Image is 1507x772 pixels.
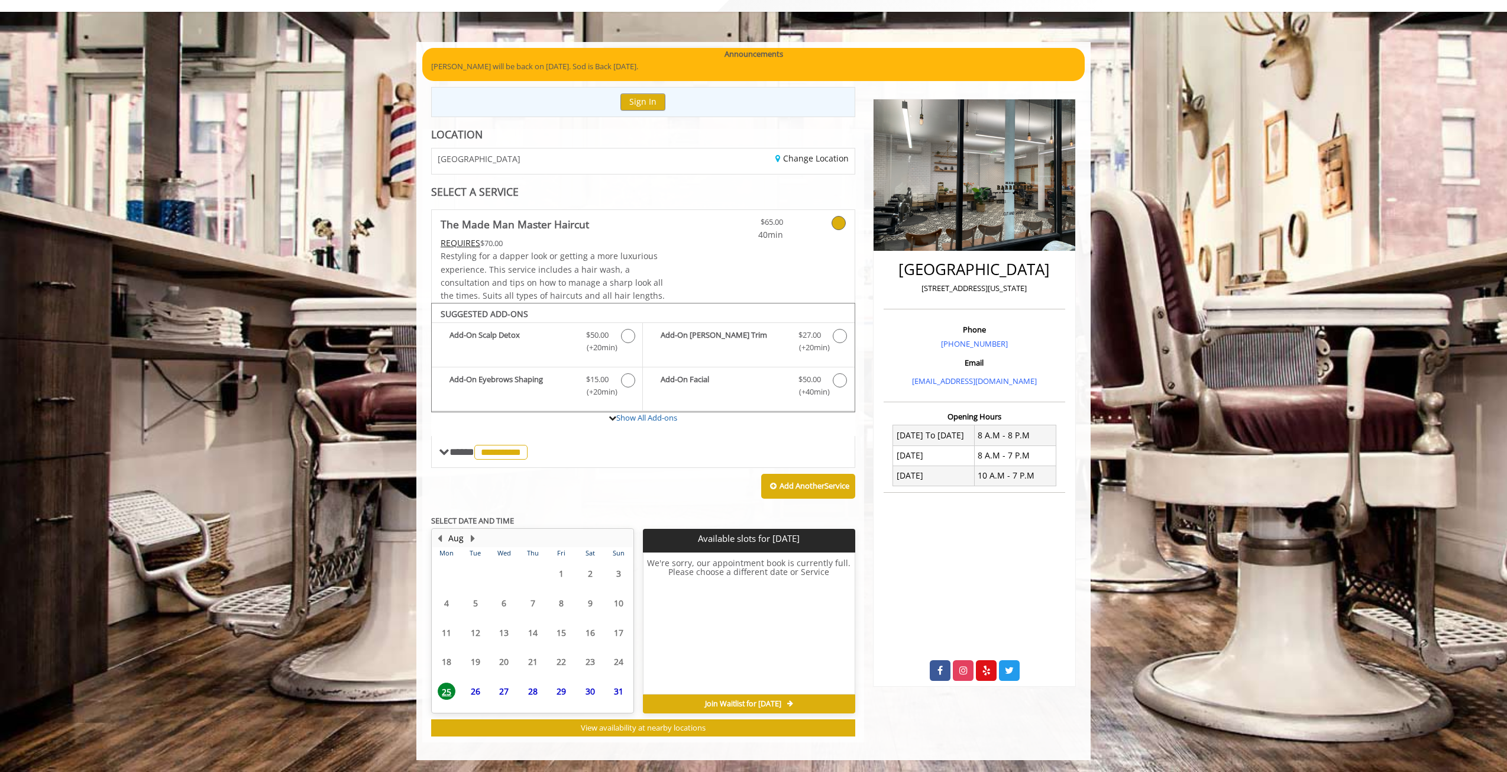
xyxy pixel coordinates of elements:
[643,558,854,690] h6: We're sorry, our appointment book is currently full. Please choose a different date or Service
[580,386,615,398] span: (+20min )
[441,216,589,232] b: The Made Man Master Haircut
[887,261,1062,278] h2: [GEOGRAPHIC_DATA]
[775,153,849,164] a: Change Location
[887,358,1062,367] h3: Email
[438,329,636,357] label: Add-On Scalp Detox
[661,373,786,398] b: Add-On Facial
[616,412,677,423] a: Show All Add-ons
[705,699,781,709] span: Join Waitlist for [DATE]
[792,386,827,398] span: (+40min )
[884,412,1065,421] h3: Opening Hours
[438,373,636,401] label: Add-On Eyebrows Shaping
[893,466,975,486] td: [DATE]
[974,466,1056,486] td: 10 A.M - 7 P.M
[581,722,706,733] span: View availability at nearby locations
[431,719,855,737] button: View availability at nearby locations
[887,325,1062,334] h3: Phone
[792,341,827,354] span: (+20min )
[648,534,850,544] p: Available slots for [DATE]
[649,329,848,357] label: Add-On Beard Trim
[547,677,575,706] td: Select day29
[524,683,542,700] span: 28
[575,677,604,706] td: Select day30
[713,228,783,241] span: 40min
[974,445,1056,466] td: 8 A.M - 7 P.M
[552,683,570,700] span: 29
[798,329,821,341] span: $27.00
[713,210,783,241] a: $65.00
[431,303,855,413] div: The Made Man Master Haircut Add-onS
[586,329,609,341] span: $50.00
[438,154,520,163] span: [GEOGRAPHIC_DATA]
[461,677,489,706] td: Select day26
[725,48,783,60] b: Announcements
[912,376,1037,386] a: [EMAIL_ADDRESS][DOMAIN_NAME]
[649,373,848,401] label: Add-On Facial
[441,237,678,250] div: $70.00
[620,93,665,111] button: Sign In
[581,683,599,700] span: 30
[441,308,528,319] b: SUGGESTED ADD-ONS
[798,373,821,386] span: $50.00
[431,186,855,198] div: SELECT A SERVICE
[431,127,483,141] b: LOCATION
[441,237,480,248] span: This service needs some Advance to be paid before we block your appointment
[661,329,786,354] b: Add-On [PERSON_NAME] Trim
[547,547,575,559] th: Fri
[467,683,484,700] span: 26
[941,338,1008,349] a: [PHONE_NUMBER]
[468,532,477,545] button: Next Month
[432,547,461,559] th: Mon
[518,677,546,706] td: Select day28
[780,480,849,491] b: Add Another Service
[887,282,1062,295] p: [STREET_ADDRESS][US_STATE]
[490,547,518,559] th: Wed
[974,425,1056,445] td: 8 A.M - 8 P.M
[449,329,574,354] b: Add-On Scalp Detox
[449,373,574,398] b: Add-On Eyebrows Shaping
[461,547,489,559] th: Tue
[495,683,513,700] span: 27
[604,677,633,706] td: Select day31
[431,60,1076,73] p: [PERSON_NAME] will be back on [DATE]. Sod is Back [DATE].
[441,250,665,301] span: Restyling for a dapper look or getting a more luxurious experience. This service includes a hair ...
[431,515,514,526] b: SELECT DATE AND TIME
[432,677,461,706] td: Select day25
[610,683,628,700] span: 31
[435,532,444,545] button: Previous Month
[438,683,455,700] span: 25
[575,547,604,559] th: Sat
[893,425,975,445] td: [DATE] To [DATE]
[580,341,615,354] span: (+20min )
[518,547,546,559] th: Thu
[893,445,975,466] td: [DATE]
[586,373,609,386] span: $15.00
[490,677,518,706] td: Select day27
[448,532,464,545] button: Aug
[761,474,855,499] button: Add AnotherService
[604,547,633,559] th: Sun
